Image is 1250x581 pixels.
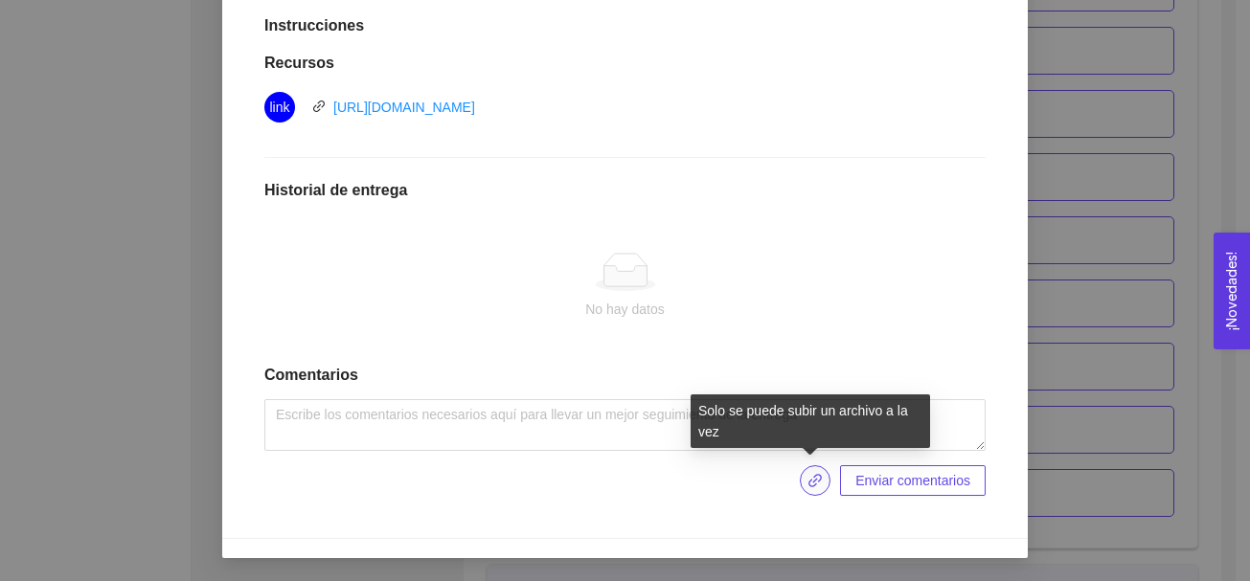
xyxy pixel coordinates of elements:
button: link [800,465,830,496]
button: Open Feedback Widget [1214,233,1250,349]
h1: Historial de entrega [264,181,986,200]
h1: Recursos [264,54,986,73]
span: link [269,92,289,123]
span: link [801,473,830,488]
h1: Comentarios [264,366,986,385]
div: Solo se puede subir un archivo a la vez [691,394,930,448]
div: No hay datos [280,299,970,320]
span: link [800,473,830,488]
button: Enviar comentarios [840,465,986,496]
span: Enviar comentarios [855,470,970,491]
h1: Instrucciones [264,16,986,35]
a: [URL][DOMAIN_NAME] [333,100,475,115]
span: link [312,100,326,113]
